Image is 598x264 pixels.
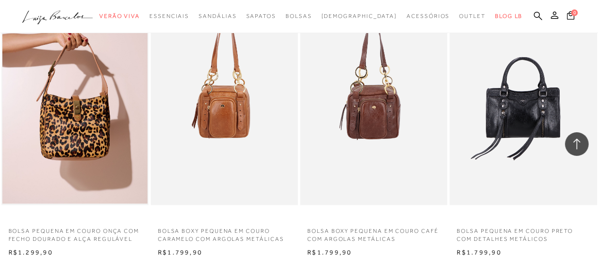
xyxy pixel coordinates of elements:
[495,8,522,25] a: BLOG LB
[286,13,312,19] span: Bolsas
[199,13,236,19] span: Sandálias
[459,8,485,25] a: categoryNavScreenReaderText
[1,221,148,243] a: BOLSA PEQUENA EM COURO ONÇA COM FECHO DOURADO E ALÇA REGULÁVEL
[99,8,140,25] a: categoryNavScreenReaderText
[307,248,352,256] span: R$1.799,90
[99,13,140,19] span: Verão Viva
[158,248,202,256] span: R$1.799,90
[149,13,189,19] span: Essenciais
[495,13,522,19] span: BLOG LB
[199,8,236,25] a: categoryNavScreenReaderText
[321,13,397,19] span: [DEMOGRAPHIC_DATA]
[457,248,501,256] span: R$1.799,90
[9,248,53,256] span: R$1.299,90
[450,221,597,243] a: BOLSA PEQUENA EM COURO PRETO COM DETALHES METÁLICOS
[459,13,485,19] span: Outlet
[246,8,276,25] a: categoryNavScreenReaderText
[286,8,312,25] a: categoryNavScreenReaderText
[571,9,578,16] span: 0
[321,8,397,25] a: noSubCategoriesText
[564,10,577,23] button: 0
[246,13,276,19] span: Sapatos
[407,8,450,25] a: categoryNavScreenReaderText
[151,221,298,243] a: BOLSA BOXY PEQUENA EM COURO CARAMELO COM ARGOLAS METÁLICAS
[407,13,450,19] span: Acessórios
[300,221,447,243] a: BOLSA BOXY PEQUENA EM COURO CAFÉ COM ARGOLAS METÁLICAS
[149,8,189,25] a: categoryNavScreenReaderText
